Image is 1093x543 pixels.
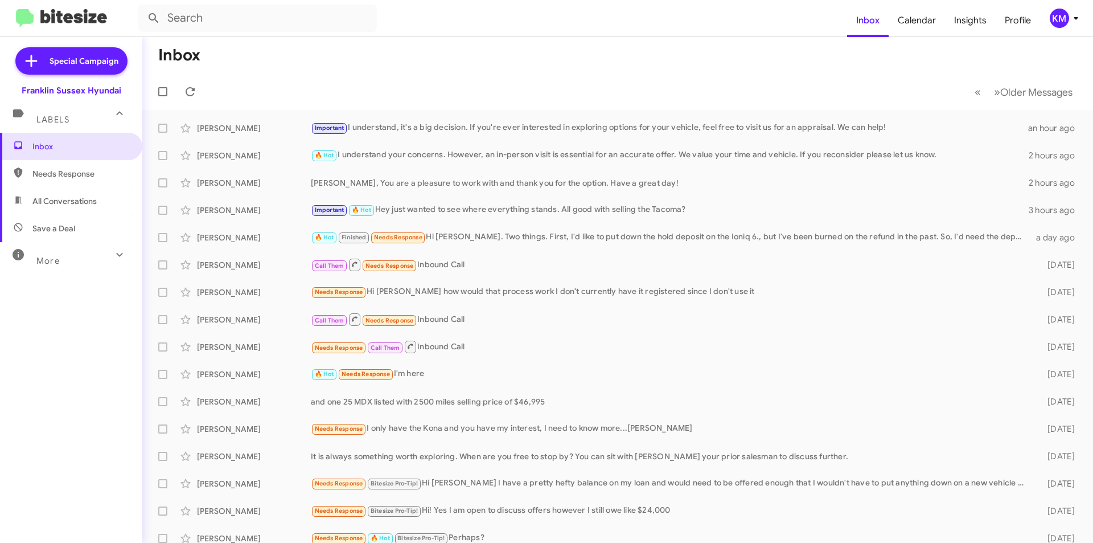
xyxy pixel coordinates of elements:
[365,262,414,270] span: Needs Response
[968,80,1079,104] nav: Page navigation example
[311,477,1029,490] div: Hi [PERSON_NAME] I have a pretty hefty balance on my loan and would need to be offered enough tha...
[365,317,414,324] span: Needs Response
[1029,505,1084,517] div: [DATE]
[311,149,1029,162] div: I understand your concerns. However, an in-person visit is essential for an accurate offer. We va...
[315,124,344,132] span: Important
[197,451,311,462] div: [PERSON_NAME]
[36,115,69,125] span: Labels
[197,287,311,298] div: [PERSON_NAME]
[1028,123,1084,134] div: an hour ago
[315,507,363,515] span: Needs Response
[32,195,97,207] span: All Conversations
[158,46,200,64] h1: Inbox
[987,80,1079,104] button: Next
[342,370,390,378] span: Needs Response
[1029,314,1084,325] div: [DATE]
[1029,341,1084,353] div: [DATE]
[371,534,390,542] span: 🔥 Hot
[311,231,1029,244] div: Hi [PERSON_NAME]. Two things. First, I'd like to put down the hold deposit on the Ioniq 6., but I...
[975,85,981,99] span: «
[197,314,311,325] div: [PERSON_NAME]
[889,4,945,37] a: Calendar
[1029,287,1084,298] div: [DATE]
[352,206,371,214] span: 🔥 Hot
[374,234,422,241] span: Needs Response
[311,340,1029,354] div: Inbound Call
[197,232,311,243] div: [PERSON_NAME]
[1029,369,1084,380] div: [DATE]
[945,4,996,37] a: Insights
[315,317,344,324] span: Call Them
[315,288,363,296] span: Needs Response
[315,262,344,270] span: Call Them
[311,396,1029,407] div: and one 25 MDX listed with 2500 miles selling price of $46,995
[22,85,121,96] div: Franklin Sussex Hyundai
[315,480,363,487] span: Needs Response
[371,344,400,352] span: Call Them
[32,141,129,152] span: Inbox
[1029,259,1084,271] div: [DATE]
[36,256,60,266] span: More
[996,4,1040,37] a: Profile
[1029,205,1084,216] div: 3 hours ago
[311,258,1029,272] div: Inbound Call
[311,203,1029,217] div: Hey just wanted to see where everything stands. All good with selling the Tacoma?
[1029,423,1084,435] div: [DATE]
[197,423,311,435] div: [PERSON_NAME]
[32,168,129,179] span: Needs Response
[197,123,311,134] div: [PERSON_NAME]
[1029,478,1084,489] div: [DATE]
[311,285,1029,299] div: Hi [PERSON_NAME] how would that process work I don't currently have it registered since I don't u...
[197,396,311,407] div: [PERSON_NAME]
[315,234,334,241] span: 🔥 Hot
[138,5,377,32] input: Search
[315,370,334,378] span: 🔥 Hot
[315,534,363,542] span: Needs Response
[311,504,1029,517] div: Hi! Yes I am open to discuss offers however I still owe like $24,000
[15,47,128,75] a: Special Campaign
[311,312,1029,326] div: Inbound Call
[1029,396,1084,407] div: [DATE]
[1029,150,1084,161] div: 2 hours ago
[197,478,311,489] div: [PERSON_NAME]
[994,85,1000,99] span: »
[371,480,418,487] span: Bitesize Pro-Tip!
[197,505,311,517] div: [PERSON_NAME]
[397,534,445,542] span: Bitesize Pro-Tip!
[315,344,363,352] span: Needs Response
[197,205,311,216] div: [PERSON_NAME]
[311,368,1029,381] div: I'm here
[1029,451,1084,462] div: [DATE]
[32,223,75,234] span: Save a Deal
[315,152,334,159] span: 🔥 Hot
[968,80,988,104] button: Previous
[371,507,418,515] span: Bitesize Pro-Tip!
[50,55,118,67] span: Special Campaign
[311,177,1029,189] div: [PERSON_NAME], You are a pleasure to work with and thank you for the option. Have a great day!
[311,422,1029,435] div: I only have the Kona and you have my interest, I need to know more...[PERSON_NAME]
[1029,177,1084,189] div: 2 hours ago
[311,121,1028,134] div: I understand, it's a big decision. If you're ever interested in exploring options for your vehicl...
[342,234,367,241] span: Finished
[1040,9,1080,28] button: KM
[197,177,311,189] div: [PERSON_NAME]
[1050,9,1069,28] div: KM
[197,150,311,161] div: [PERSON_NAME]
[315,206,344,214] span: Important
[197,259,311,271] div: [PERSON_NAME]
[1000,86,1073,99] span: Older Messages
[197,369,311,380] div: [PERSON_NAME]
[1029,232,1084,243] div: a day ago
[315,425,363,432] span: Needs Response
[311,451,1029,462] div: It is always something worth exploring. When are you free to stop by? You can sit with [PERSON_NA...
[847,4,889,37] a: Inbox
[197,341,311,353] div: [PERSON_NAME]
